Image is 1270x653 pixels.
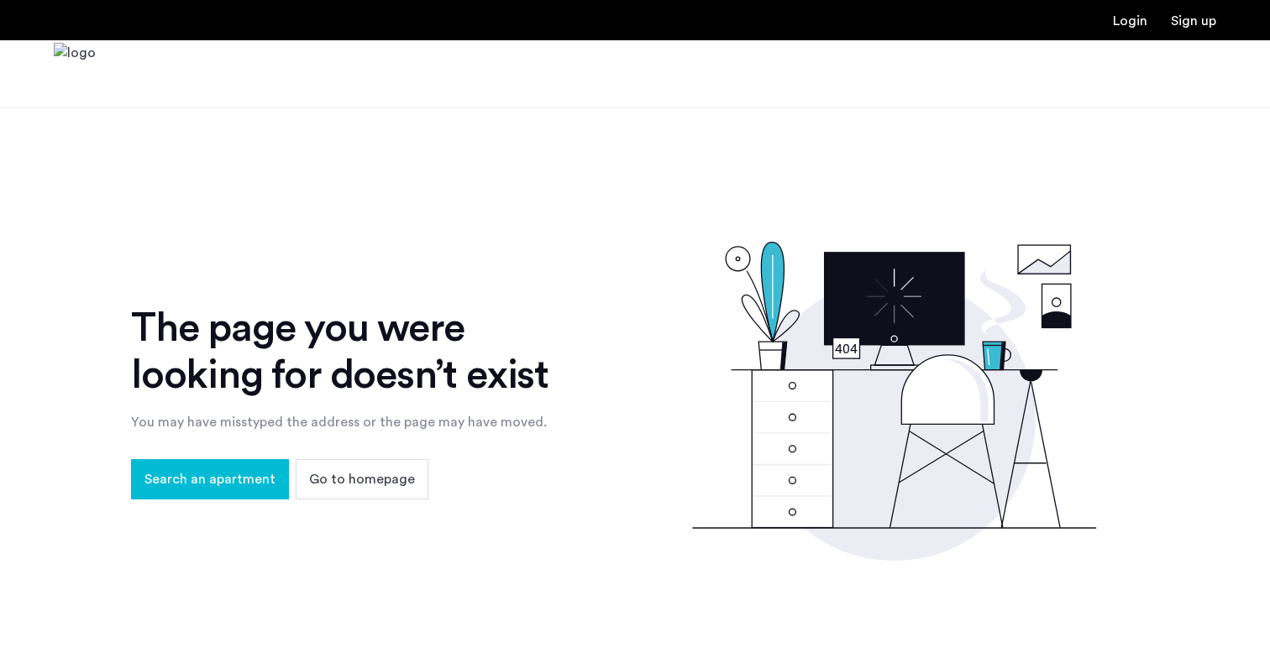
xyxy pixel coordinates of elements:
[144,469,276,489] span: Search an apartment
[296,459,428,499] button: button
[131,459,289,499] button: button
[1113,14,1147,28] a: Login
[131,412,579,432] div: You may have misstyped the address or the page may have moved.
[54,43,96,106] a: Cazamio Logo
[1171,14,1216,28] a: Registration
[131,305,579,399] div: The page you were looking for doesn’t exist
[54,43,96,106] img: logo
[309,469,415,489] span: Go to homepage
